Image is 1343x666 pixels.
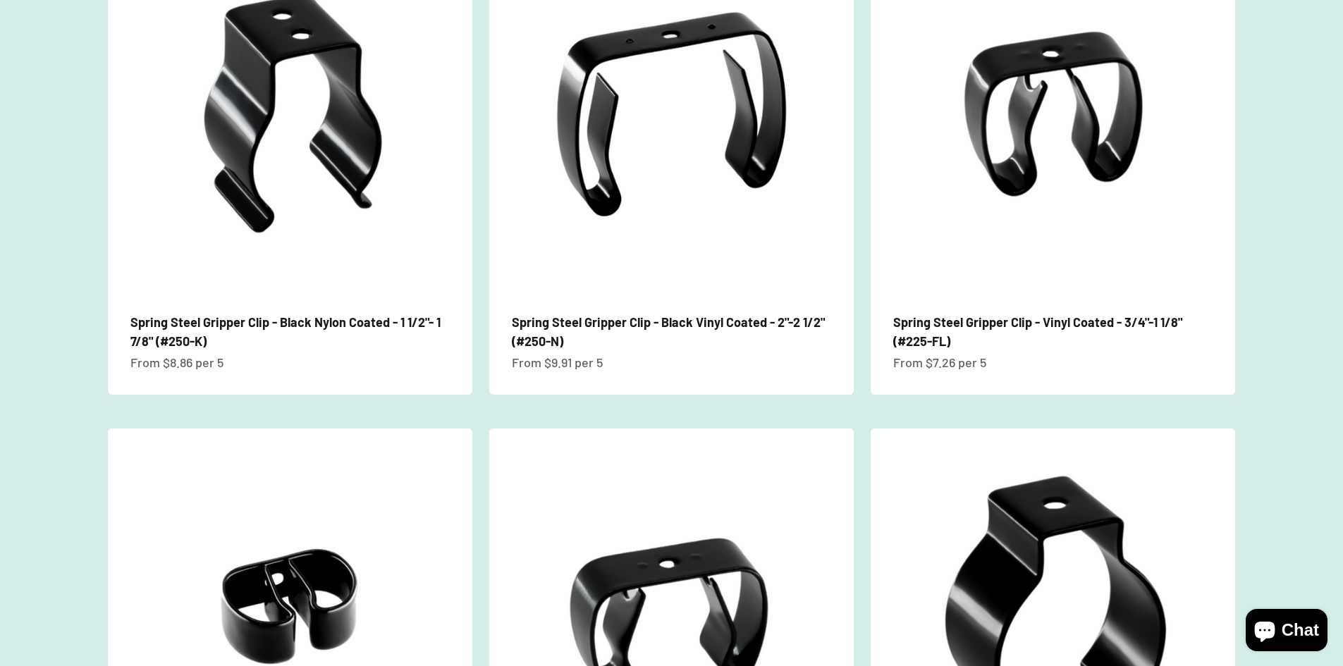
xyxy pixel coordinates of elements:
sale-price: From $8.86 per 5 [130,352,223,373]
a: Spring Steel Gripper Clip - Black Nylon Coated - 1 1/2"- 1 7/8" (#250-K) [130,314,441,349]
inbox-online-store-chat: Shopify online store chat [1241,609,1332,655]
sale-price: From $7.26 per 5 [893,352,986,373]
a: Spring Steel Gripper Clip - Black Vinyl Coated - 2"-2 1/2" (#250-N) [512,314,825,349]
sale-price: From $9.91 per 5 [512,352,603,373]
a: Spring Steel Gripper Clip - Vinyl Coated - 3/4"-1 1/8" (#225-FL) [893,314,1182,349]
